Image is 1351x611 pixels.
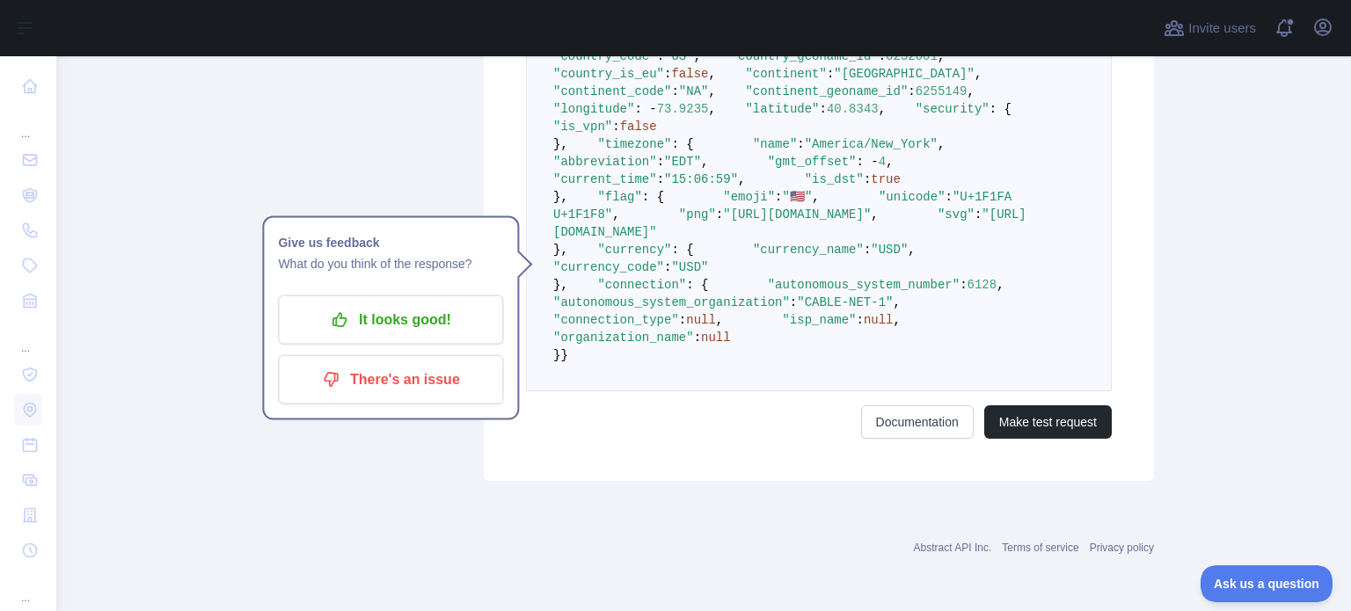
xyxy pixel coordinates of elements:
span: null [686,313,716,327]
span: "currency_name" [753,243,864,257]
span: , [908,243,915,257]
span: : [879,49,886,63]
span: }, [553,190,568,204]
button: Invite users [1160,14,1260,42]
span: : { [671,243,693,257]
span: , [612,207,619,222]
span: "USD" [671,260,708,274]
button: There's an issue [278,355,503,404]
span: : [975,207,982,222]
span: "longitude" [553,102,634,116]
a: Documentation [861,405,974,439]
span: "gmt_offset" [768,155,857,169]
span: "timezone" [597,137,671,151]
p: There's an issue [291,365,490,395]
span: true [871,172,901,186]
span: , [708,84,715,98]
span: : [657,172,664,186]
span: "connection" [597,278,686,292]
span: , [938,137,945,151]
span: , [694,49,701,63]
span: , [975,67,982,81]
span: 6128 [968,278,997,292]
span: "connection_type" [553,313,679,327]
span: : [671,84,678,98]
span: , [738,172,745,186]
span: "svg" [938,207,975,222]
span: "name" [753,137,797,151]
span: , [701,155,708,169]
span: : [908,84,915,98]
span: "emoji" [723,190,775,204]
span: : { [671,137,693,151]
span: , [997,278,1004,292]
span: "USD" [871,243,908,257]
span: : [612,120,619,134]
span: 73.9235 [657,102,709,116]
span: : - [857,155,879,169]
span: , [938,49,945,63]
span: "autonomous_system_organization" [553,295,790,309]
span: "🇺🇸" [783,190,813,204]
span: : { [642,190,664,204]
span: "CABLE-NET-1" [797,295,893,309]
span: "country_code" [553,49,657,63]
span: : [827,67,834,81]
span: : [797,137,804,151]
span: : [864,243,871,257]
span: null [864,313,894,327]
span: , [708,67,715,81]
span: false [620,120,657,134]
a: Privacy policy [1090,542,1154,554]
a: Terms of service [1002,542,1078,554]
span: : [657,49,664,63]
span: : [946,190,953,204]
span: "flag" [597,190,641,204]
span: "currency_code" [553,260,664,274]
span: null [701,331,731,345]
span: , [893,295,900,309]
span: "png" [679,207,716,222]
span: : [775,190,782,204]
span: }, [553,137,568,151]
span: false [671,67,708,81]
span: , [894,313,901,327]
span: , [812,190,819,204]
span: "15:06:59" [664,172,738,186]
span: , [879,102,886,116]
span: "isp_name" [782,313,856,327]
span: }, [553,278,568,292]
span: , [708,102,715,116]
span: "[URL][DOMAIN_NAME]" [553,207,1026,239]
span: "unicode" [879,190,946,204]
span: : [664,260,671,274]
span: "[GEOGRAPHIC_DATA]" [834,67,975,81]
span: "country_is_eu" [553,67,664,81]
span: : { [990,102,1011,116]
span: : [864,172,871,186]
span: : [664,67,671,81]
span: "organization_name" [553,331,694,345]
span: , [968,84,975,98]
span: "U+1F1FA U+1F1F8" [553,190,1019,222]
span: "autonomous_system_number" [768,278,960,292]
div: ... [14,320,42,355]
span: , [886,155,893,169]
span: } [553,348,560,362]
span: "is_dst" [805,172,864,186]
span: : [694,331,701,345]
span: : [856,313,863,327]
span: "continent_code" [553,84,671,98]
span: 40.8343 [827,102,879,116]
span: 4 [879,155,886,169]
button: It looks good! [278,295,503,345]
span: , [871,207,878,222]
span: } [560,348,567,362]
span: : [679,313,686,327]
span: "latitude" [745,102,819,116]
span: "continent" [745,67,826,81]
span: "currency" [597,243,671,257]
span: "US" [664,49,694,63]
span: : { [686,278,708,292]
span: 6255149 [916,84,968,98]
